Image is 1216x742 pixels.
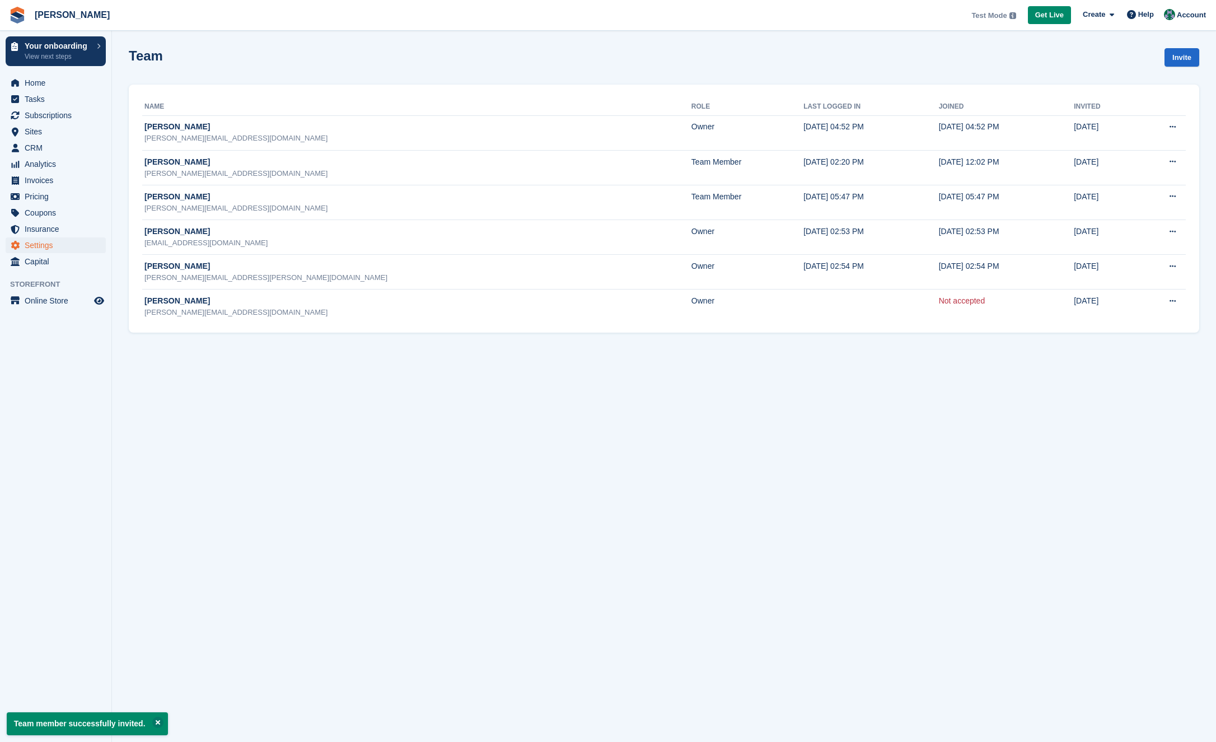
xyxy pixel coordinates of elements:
a: Get Live [1028,6,1071,25]
a: menu [6,221,106,237]
a: menu [6,205,106,221]
div: [PERSON_NAME][EMAIL_ADDRESS][DOMAIN_NAME] [144,203,691,214]
a: Not accepted [939,296,985,305]
img: Isak Martinelle [1164,9,1175,20]
a: Invite [1164,48,1199,67]
div: [PERSON_NAME] [144,226,691,237]
td: [DATE] 04:52 PM [803,115,939,150]
span: Help [1138,9,1154,20]
td: [DATE] [1074,290,1133,324]
span: Coupons [25,205,92,221]
span: Subscriptions [25,108,92,123]
span: Tasks [25,91,92,107]
th: Role [691,98,803,116]
td: [DATE] 12:02 PM [939,150,1074,185]
a: menu [6,172,106,188]
td: [DATE] 02:20 PM [803,150,939,185]
span: Pricing [25,189,92,204]
div: [EMAIL_ADDRESS][DOMAIN_NAME] [144,237,691,249]
a: menu [6,156,106,172]
span: Analytics [25,156,92,172]
div: [PERSON_NAME][EMAIL_ADDRESS][DOMAIN_NAME] [144,133,691,144]
span: Test Mode [971,10,1007,21]
th: Name [142,98,691,116]
td: [DATE] 02:53 PM [803,220,939,254]
td: Owner [691,115,803,150]
span: Online Store [25,293,92,309]
a: menu [6,189,106,204]
td: [DATE] 05:47 PM [803,185,939,220]
td: Owner [691,290,803,324]
a: menu [6,91,106,107]
span: CRM [25,140,92,156]
td: [DATE] [1074,255,1133,290]
a: Your onboarding View next steps [6,36,106,66]
a: menu [6,140,106,156]
div: [PERSON_NAME] [144,156,691,168]
p: Team member successfully invited. [7,712,168,735]
td: [DATE] 04:52 PM [939,115,1074,150]
span: Invoices [25,172,92,188]
div: [PERSON_NAME][EMAIL_ADDRESS][DOMAIN_NAME] [144,307,691,318]
th: Joined [939,98,1074,116]
p: View next steps [25,52,91,62]
th: Last logged in [803,98,939,116]
span: Get Live [1035,10,1064,21]
span: Storefront [10,279,111,290]
span: Home [25,75,92,91]
td: Team Member [691,185,803,220]
h1: Team [129,48,163,63]
p: Your onboarding [25,42,91,50]
td: [DATE] [1074,115,1133,150]
a: menu [6,108,106,123]
td: [DATE] 02:53 PM [939,220,1074,254]
div: [PERSON_NAME][EMAIL_ADDRESS][DOMAIN_NAME] [144,168,691,179]
td: [DATE] 05:47 PM [939,185,1074,220]
td: [DATE] 02:54 PM [803,255,939,290]
span: Capital [25,254,92,269]
div: [PERSON_NAME] [144,121,691,133]
span: Account [1177,10,1206,21]
div: [PERSON_NAME] [144,191,691,203]
div: [PERSON_NAME] [144,295,691,307]
td: Owner [691,255,803,290]
span: Insurance [25,221,92,237]
td: Team Member [691,150,803,185]
div: [PERSON_NAME][EMAIL_ADDRESS][PERSON_NAME][DOMAIN_NAME] [144,272,691,283]
td: Owner [691,220,803,254]
a: menu [6,75,106,91]
th: Invited [1074,98,1133,116]
td: [DATE] [1074,150,1133,185]
a: menu [6,124,106,139]
td: [DATE] [1074,220,1133,254]
span: Sites [25,124,92,139]
div: [PERSON_NAME] [144,260,691,272]
a: menu [6,254,106,269]
a: [PERSON_NAME] [30,6,114,24]
a: menu [6,237,106,253]
td: [DATE] [1074,185,1133,220]
img: icon-info-grey-7440780725fd019a000dd9b08b2336e03edf1995a4989e88bcd33f0948082b44.svg [1009,12,1016,19]
span: Settings [25,237,92,253]
a: Preview store [92,294,106,307]
a: menu [6,293,106,309]
td: [DATE] 02:54 PM [939,255,1074,290]
img: stora-icon-8386f47178a22dfd0bd8f6a31ec36ba5ce8667c1dd55bd0f319d3a0aa187defe.svg [9,7,26,24]
span: Create [1083,9,1105,20]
